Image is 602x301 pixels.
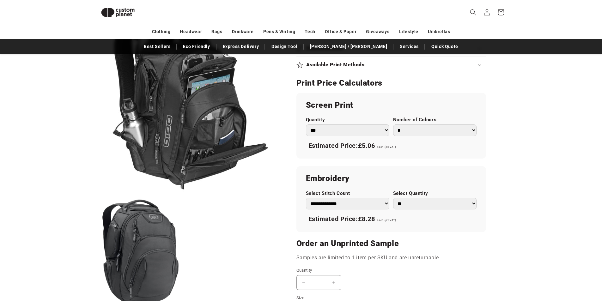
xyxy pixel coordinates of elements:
a: Office & Paper [325,26,356,37]
h2: Available Print Methods [306,62,365,68]
a: Drinkware [232,26,254,37]
a: Umbrellas [428,26,450,37]
h2: Print Price Calculators [296,78,486,88]
label: Number of Colours [393,117,477,123]
label: Quantity [296,267,435,274]
span: each (ex VAT) [377,219,396,222]
div: Estimated Price: [306,139,477,153]
span: each (ex VAT) [377,145,396,148]
h2: Embroidery [306,173,477,184]
h2: Screen Print [306,100,477,110]
div: Estimated Price: [306,213,477,226]
span: £8.28 [358,215,375,223]
label: Select Stitch Count [306,190,389,196]
a: Headwear [180,26,202,37]
a: Best Sellers [141,41,173,52]
a: Lifestyle [399,26,418,37]
h2: Order an Unprinted Sample [296,238,486,249]
img: Custom Planet [96,3,140,22]
p: Samples are limited to 1 item per SKU and are unreturnable. [296,253,486,262]
a: Eco Friendly [180,41,213,52]
iframe: Chat Widget [496,233,602,301]
a: Quick Quote [428,41,461,52]
label: Quantity [306,117,389,123]
a: Tech [305,26,315,37]
a: Services [397,41,422,52]
a: Design Tool [268,41,301,52]
legend: Size [296,295,305,301]
span: £5.06 [358,142,375,149]
summary: Search [466,5,480,19]
a: [PERSON_NAME] / [PERSON_NAME] [307,41,390,52]
a: Clothing [152,26,171,37]
label: Select Quantity [393,190,477,196]
a: Express Delivery [220,41,262,52]
a: Pens & Writing [263,26,295,37]
a: Bags [211,26,222,37]
summary: Available Print Methods [296,57,486,73]
a: Giveaways [366,26,389,37]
